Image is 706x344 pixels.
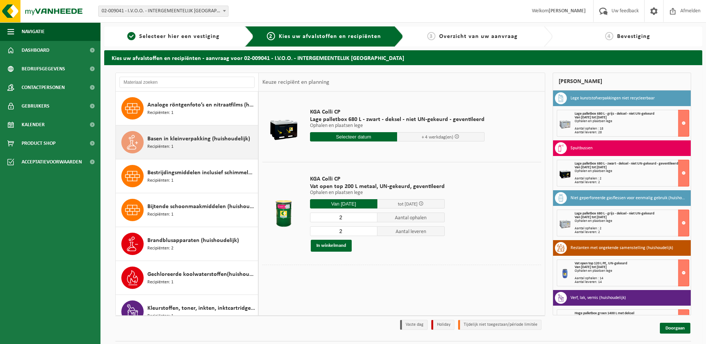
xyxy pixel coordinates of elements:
li: Holiday [431,320,454,330]
span: Kleurstoffen, toner, inkten, inktcartridges (huishoudelijk) [147,304,256,313]
a: 1Selecteer hier een vestiging [108,32,239,41]
div: Aantal leveren: 28 [575,131,689,134]
span: Kalender [22,115,45,134]
span: Brandblusapparaten (huishoudelijk) [147,236,239,245]
strong: Van [DATE] tot [DATE] [575,115,607,120]
input: Selecteer datum [310,199,377,208]
span: Recipiënten: 1 [147,211,173,218]
input: Selecteer datum [310,132,397,141]
span: Navigatie [22,22,45,41]
button: Brandblusapparaten (huishoudelijk) Recipiënten: 2 [116,227,258,261]
span: Product Shop [22,134,55,153]
span: Recipiënten: 2 [147,245,173,252]
span: Lage palletbox 680 L - zwart - deksel - niet UN-gekeurd - geventileerd [310,116,485,123]
div: Aantal leveren: 2 [575,230,689,234]
span: KGA Colli CP [310,108,485,116]
div: Aantal ophalen : 2 [575,177,689,181]
span: KGA Colli CP [310,175,445,183]
span: Bevestiging [617,34,650,39]
h3: Restanten met ongekende samenstelling (huishoudelijk) [571,242,673,254]
h3: Verf, lak, vernis (huishoudelijk) [571,292,626,304]
button: Basen in kleinverpakking (huishoudelijk) Recipiënten: 1 [116,125,258,159]
span: Recipiënten: 1 [147,177,173,184]
span: Gebruikers [22,97,49,115]
span: + 4 werkdag(en) [422,135,453,140]
h3: Lege kunststofverpakkingen niet recycleerbaar [571,92,655,104]
span: Recipiënten: 1 [147,313,173,320]
button: Bestrijdingsmiddelen inclusief schimmelwerende beschermingsmiddelen (huishoudelijk) Recipiënten: 1 [116,159,258,193]
span: Lage palletbox 680 L - grijs - deksel - niet UN-gekeurd [575,112,654,116]
span: 2 [267,32,275,40]
strong: Van [DATE] tot [DATE] [575,165,607,169]
span: Analoge röntgenfoto’s en nitraatfilms (huishoudelijk) [147,101,256,109]
span: 3 [427,32,435,40]
span: Dashboard [22,41,49,60]
span: Recipiënten: 1 [147,109,173,117]
span: Contactpersonen [22,78,65,97]
span: Aantal leveren [377,226,445,236]
button: Kleurstoffen, toner, inkten, inktcartridges (huishoudelijk) Recipiënten: 1 [116,295,258,329]
span: Kies uw afvalstoffen en recipiënten [279,34,381,39]
span: Acceptatievoorwaarden [22,153,82,171]
strong: [PERSON_NAME] [549,8,586,14]
span: Selecteer hier een vestiging [139,34,220,39]
p: Ophalen en plaatsen lege [310,123,485,128]
span: 4 [605,32,613,40]
span: 02-009041 - I.V.O.O. - INTERGEMEENTELIJK CP - OOSTENDE [98,6,229,17]
strong: Van [DATE] tot [DATE] [575,215,607,219]
li: Vaste dag [400,320,428,330]
div: Aantal leveren: 2 [575,181,689,184]
h3: Niet geperforeerde gasflessen voor eenmalig gebruik (huishoudelijk) [571,192,685,204]
button: Gechloreerde koolwaterstoffen(huishoudelijk) Recipiënten: 1 [116,261,258,295]
li: Tijdelijk niet toegestaan/période limitée [458,320,542,330]
strong: Van [DATE] tot [DATE] [575,265,607,269]
div: Keuze recipiënt en planning [259,73,333,92]
span: 02-009041 - I.V.O.O. - INTERGEMEENTELIJK CP - OOSTENDE [99,6,228,16]
span: tot [DATE] [398,202,418,207]
span: Lage palletbox 680 L - grijs - deksel - niet UN-gekeurd [575,211,654,216]
h3: Spuitbussen [571,142,592,154]
span: Lage palletbox 680 L - zwart - deksel - niet UN-gekeurd - geventileerd [575,162,678,166]
div: [PERSON_NAME] [553,73,691,90]
span: Vat open top 200 L metaal, UN-gekeurd, geventileerd [310,183,445,190]
div: Aantal leveren: 14 [575,280,689,284]
div: Ophalen en plaatsen lege [575,219,689,223]
span: Hoge palletbox groen 1400 L met deksel [575,311,634,315]
input: Materiaal zoeken [119,77,255,88]
div: Aantal ophalen : 2 [575,227,689,230]
span: Recipiënten: 1 [147,279,173,286]
span: Bestrijdingsmiddelen inclusief schimmelwerende beschermingsmiddelen (huishoudelijk) [147,168,256,177]
span: 1 [127,32,135,40]
a: Doorgaan [660,323,690,334]
h2: Kies uw afvalstoffen en recipiënten - aanvraag voor 02-009041 - I.V.O.O. - INTERGEMEENTELIJK [GEO... [104,50,702,65]
button: Analoge röntgenfoto’s en nitraatfilms (huishoudelijk) Recipiënten: 1 [116,92,258,125]
div: Ophalen en plaatsen lege [575,169,689,173]
span: Gechloreerde koolwaterstoffen(huishoudelijk) [147,270,256,279]
div: Aantal ophalen : 18 [575,127,689,131]
span: Basen in kleinverpakking (huishoudelijk) [147,134,250,143]
div: Ophalen en plaatsen lege [575,269,689,273]
p: Ophalen en plaatsen lege [310,190,445,195]
div: Aantal ophalen : 14 [575,277,689,280]
button: Bijtende schoonmaakmiddelen (huishoudelijk) Recipiënten: 1 [116,193,258,227]
div: Ophalen en plaatsen lege [575,120,689,123]
span: Recipiënten: 1 [147,143,173,150]
span: Bedrijfsgegevens [22,60,65,78]
span: Overzicht van uw aanvraag [439,34,518,39]
button: In winkelmand [311,240,352,252]
span: Vat open top 120 L PE, UN-gekeurd [575,261,627,265]
span: Aantal ophalen [377,213,445,222]
span: Bijtende schoonmaakmiddelen (huishoudelijk) [147,202,256,211]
